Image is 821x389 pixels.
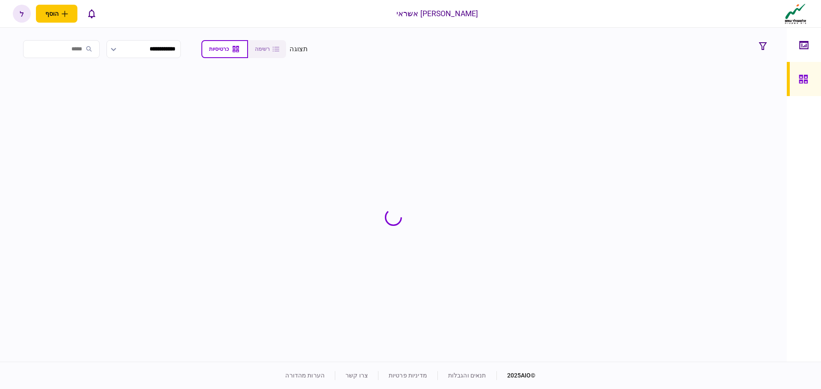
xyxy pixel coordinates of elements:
span: כרטיסיות [209,46,229,52]
div: תצוגה [289,44,308,54]
div: © 2025 AIO [496,371,536,380]
a: תנאים והגבלות [448,372,486,379]
div: [PERSON_NAME] אשראי [396,8,478,19]
button: פתח תפריט להוספת לקוח [36,5,77,23]
button: ל [13,5,31,23]
span: רשימה [255,46,270,52]
a: הערות מהדורה [285,372,325,379]
button: רשימה [248,40,286,58]
a: צרו קשר [346,372,368,379]
img: client company logo [783,3,808,24]
button: כרטיסיות [201,40,248,58]
a: מדיניות פרטיות [389,372,427,379]
button: פתח רשימת התראות [83,5,100,23]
